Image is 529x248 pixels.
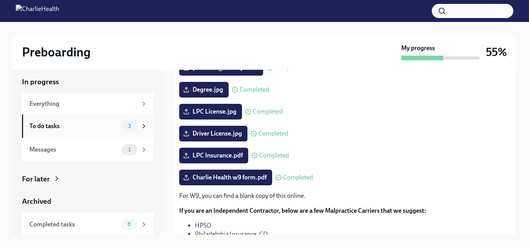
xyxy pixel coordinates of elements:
[29,220,118,229] div: Completed tasks
[22,114,154,138] a: To do tasks3
[259,152,289,159] span: Completed
[283,174,313,181] span: Completed
[240,87,269,93] span: Completed
[486,45,507,59] h3: 55%
[401,44,435,52] strong: My progress
[16,5,59,17] img: CharlieHealth
[124,147,135,152] span: 1
[185,152,243,159] span: LPC Insurance.pdf
[274,65,304,71] span: Completed
[22,44,91,60] h2: Preboarding
[185,108,236,116] span: LPC License.jpg
[179,126,247,141] label: Driver License.jpg
[22,213,154,236] a: Completed tasks6
[22,174,154,184] a: For later
[29,100,137,108] div: Everything
[22,196,154,206] a: Archived
[195,222,211,229] a: HPSO
[179,170,272,185] label: Charlie Health w9 form.pdf
[29,122,118,130] div: To do tasks
[22,93,154,114] a: Everything
[179,192,510,200] p: For W9, you can find a blank copy of this online.
[258,130,288,137] span: Completed
[179,207,426,214] strong: If you are an Independent Contractor, below are a few Malpractice Carriers that we suggest:
[185,174,267,181] span: Charlie Health w9 form.pdf
[123,123,136,129] span: 3
[253,109,283,115] span: Completed
[179,148,248,163] label: LPC Insurance.pdf
[195,230,268,238] a: Philadelphia Insurance. CO
[29,145,118,154] div: Messages
[179,82,229,98] label: Degree.jpg
[22,138,154,161] a: Messages1
[123,221,136,227] span: 6
[179,104,242,119] label: LPC License.jpg
[22,174,50,184] div: For later
[185,130,242,138] span: Driver License.jpg
[185,86,223,94] span: Degree.jpg
[22,77,154,87] a: In progress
